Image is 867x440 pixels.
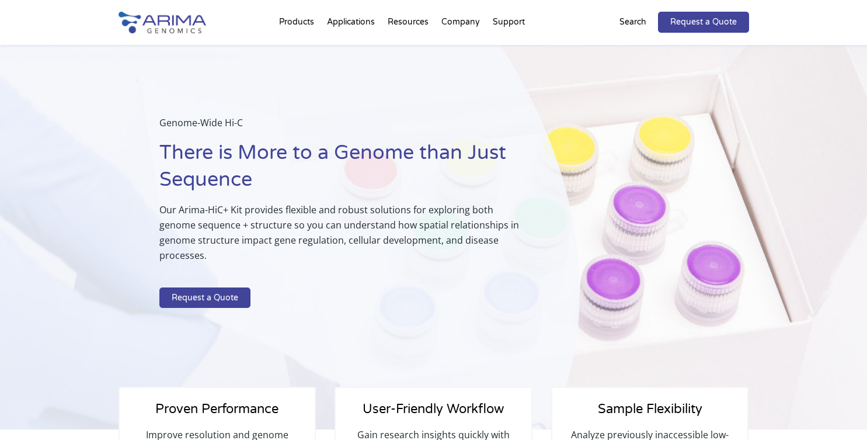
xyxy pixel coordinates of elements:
span: User-Friendly Workflow [363,401,504,417]
p: Genome-Wide Hi-C [159,115,521,140]
span: Proven Performance [155,401,278,417]
h1: There is More to a Genome than Just Sequence [159,140,521,202]
p: Search [619,15,646,30]
p: Our Arima-HiC+ Kit provides flexible and robust solutions for exploring both genome sequence + st... [159,202,521,272]
span: Sample Flexibility [598,401,702,417]
a: Request a Quote [159,287,250,309]
img: Arima-Genomics-logo [119,12,206,33]
a: Request a Quote [658,12,749,33]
